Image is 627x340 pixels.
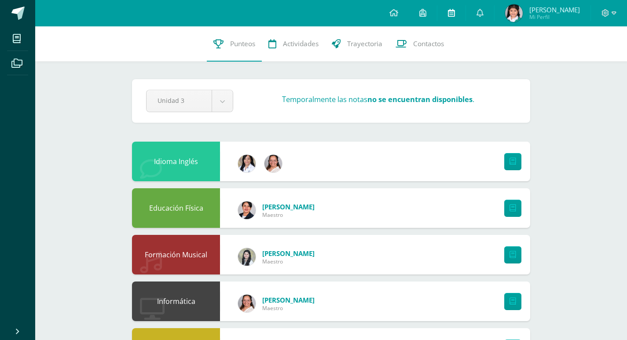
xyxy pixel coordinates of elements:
[207,26,262,62] a: Punteos
[282,95,474,104] h3: Temporalmente las notas .
[262,211,315,219] span: Maestro
[262,26,325,62] a: Actividades
[529,13,580,21] span: Mi Perfil
[262,296,315,304] a: [PERSON_NAME]
[230,39,255,48] span: Punteos
[132,142,220,181] div: Idioma Inglés
[389,26,451,62] a: Contactos
[132,282,220,321] div: Informática
[283,39,319,48] span: Actividades
[529,5,580,14] span: [PERSON_NAME]
[262,202,315,211] a: [PERSON_NAME]
[238,295,256,312] img: 0473649f7a81231fbe0b8d8e369d8e5a.png
[262,249,315,258] a: [PERSON_NAME]
[264,155,282,172] img: 0473649f7a81231fbe0b8d8e369d8e5a.png
[262,304,315,312] span: Maestro
[147,90,233,112] a: Unidad 3
[505,4,523,22] img: 9506f4e033990c81bc86236d4bf419d4.png
[347,39,382,48] span: Trayectoria
[238,155,256,172] img: 099ef056f83dc0820ec7ee99c9f2f859.png
[158,90,201,111] span: Unidad 3
[132,188,220,228] div: Educación Física
[238,201,256,219] img: fd2eec9a81aa2e99fa026491c7e068d7.png
[413,39,444,48] span: Contactos
[325,26,389,62] a: Trayectoria
[238,248,256,266] img: 1cdfcf77892e8c61eecfab2553fd9f33.png
[262,258,315,265] span: Maestro
[132,235,220,274] div: Formación Musical
[367,95,473,104] strong: no se encuentran disponibles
